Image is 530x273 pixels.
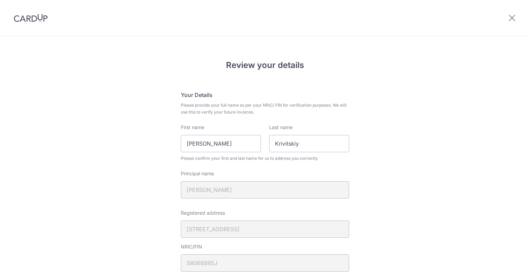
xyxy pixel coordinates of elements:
[181,124,204,131] label: First name
[486,252,523,270] iframe: Opens a widget where you can find more information
[181,91,349,99] h5: Your Details
[181,59,349,71] h4: Review your details
[269,124,293,131] label: Last name
[14,14,48,22] img: CardUp
[269,135,349,152] input: Last name
[181,102,349,116] span: Please provide your full name as per your NRIC/ FIN for verification purposes. We will use this t...
[181,243,202,250] label: NRIC/FIN
[181,155,349,162] span: Please confirm your first and last name for us to address you correctly
[181,170,214,177] label: Principal name
[181,209,225,216] label: Registered address
[181,135,261,152] input: First Name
